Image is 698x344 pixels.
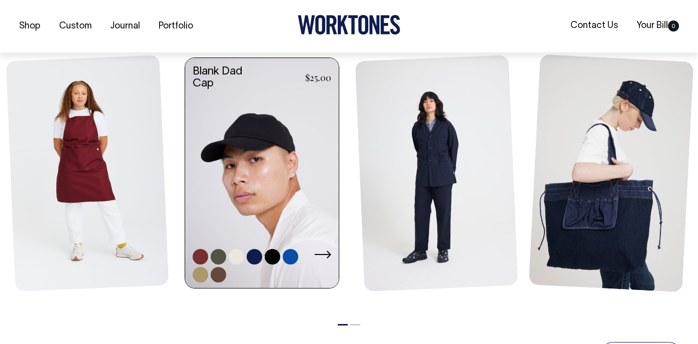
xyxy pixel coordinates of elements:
[6,55,169,291] img: Mo Apron
[632,17,683,34] a: Your Bill0
[338,324,348,325] button: 1 of 2
[55,18,96,34] a: Custom
[350,324,360,325] button: 2 of 2
[355,55,518,291] img: Unstructured Blazer
[566,17,622,34] a: Contact Us
[155,18,197,34] a: Portfolio
[529,54,694,291] img: Store Bag
[15,18,45,34] a: Shop
[106,18,144,34] a: Journal
[668,20,679,31] span: 0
